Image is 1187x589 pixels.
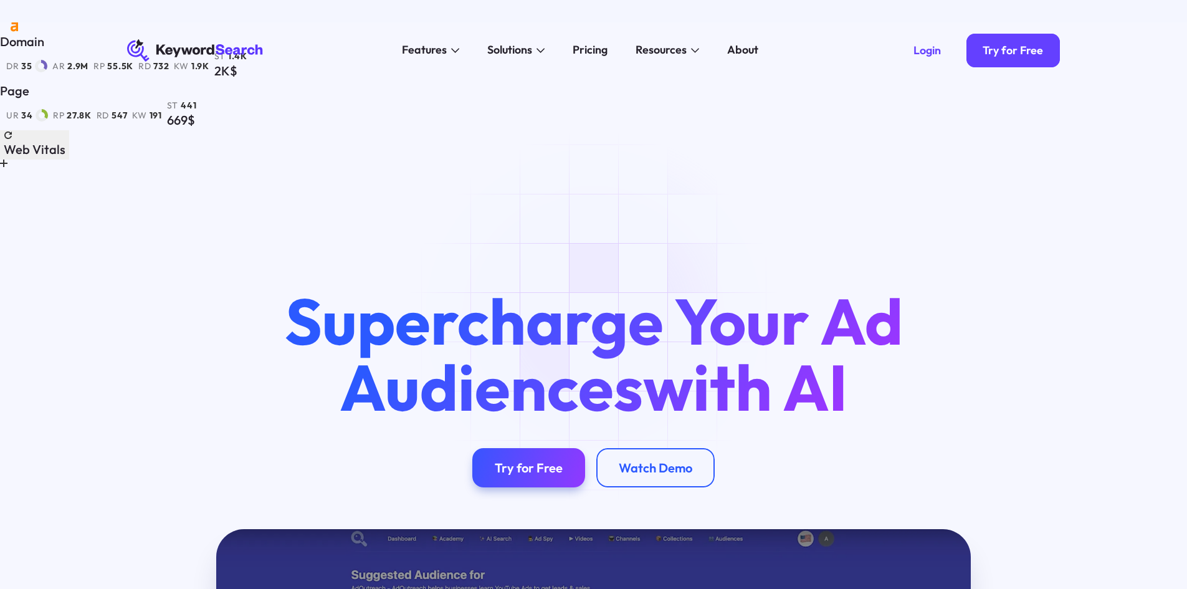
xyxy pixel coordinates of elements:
[619,460,692,476] div: Watch Demo
[402,42,447,59] div: Features
[636,42,687,59] div: Resources
[53,110,92,120] a: rp27.8K
[67,110,92,120] span: 27.8K
[150,110,162,120] span: 191
[258,288,928,420] h1: Supercharge Your Ad Audiences
[112,110,127,120] span: 547
[897,34,958,67] a: Login
[719,39,767,62] a: About
[53,110,64,120] span: rp
[495,460,563,476] div: Try for Free
[6,110,19,120] span: ur
[573,42,608,59] div: Pricing
[6,109,48,122] a: ur34
[167,100,178,110] span: st
[132,110,146,120] span: kw
[966,34,1061,67] a: Try for Free
[487,42,532,59] div: Solutions
[4,141,65,157] span: Web Vitals
[167,100,197,110] a: st441
[97,110,109,120] span: rd
[479,22,553,79] div: Solutions
[132,110,162,120] a: kw191
[21,110,32,120] span: 34
[913,44,941,57] div: Login
[97,110,128,120] a: rd547
[727,42,758,59] div: About
[167,110,197,130] div: 669$
[394,22,468,79] div: Features
[627,22,708,79] div: Resources
[643,347,847,428] span: with AI
[472,448,585,487] a: Try for Free
[565,39,616,62] a: Pricing
[983,44,1043,57] div: Try for Free
[181,100,196,110] span: 441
